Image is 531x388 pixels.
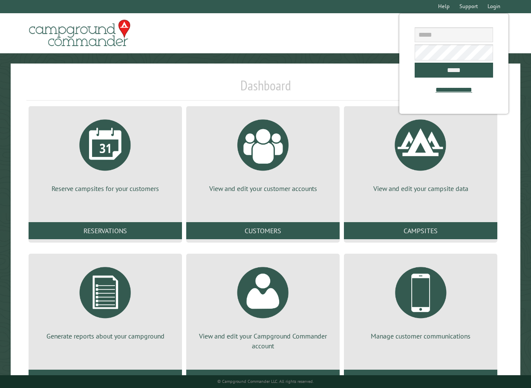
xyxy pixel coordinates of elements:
[186,370,340,387] a: Account
[354,331,487,341] p: Manage customer communications
[39,113,172,193] a: Reserve campsites for your customers
[29,370,182,387] a: Reports
[26,17,133,50] img: Campground Commander
[217,379,314,384] small: © Campground Commander LLC. All rights reserved.
[196,113,329,193] a: View and edit your customer accounts
[39,261,172,341] a: Generate reports about your campground
[29,222,182,239] a: Reservations
[344,370,497,387] a: Communications
[26,77,504,101] h1: Dashboard
[196,261,329,350] a: View and edit your Campground Commander account
[196,331,329,350] p: View and edit your Campground Commander account
[196,184,329,193] p: View and edit your customer accounts
[354,184,487,193] p: View and edit your campsite data
[354,113,487,193] a: View and edit your campsite data
[354,261,487,341] a: Manage customer communications
[39,331,172,341] p: Generate reports about your campground
[344,222,497,239] a: Campsites
[186,222,340,239] a: Customers
[39,184,172,193] p: Reserve campsites for your customers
